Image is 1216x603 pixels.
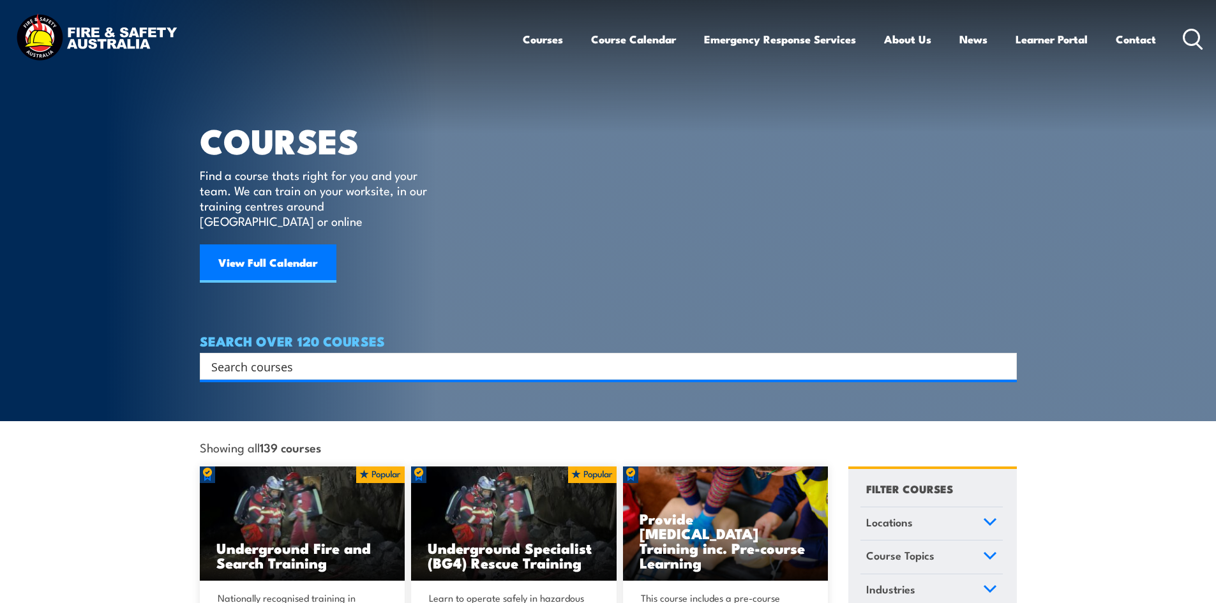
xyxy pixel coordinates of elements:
a: Emergency Response Services [704,22,856,56]
a: Provide [MEDICAL_DATA] Training inc. Pre-course Learning [623,466,829,581]
strong: 139 courses [260,438,321,456]
h1: COURSES [200,125,446,155]
span: Industries [866,581,915,598]
h3: Underground Fire and Search Training [216,540,389,570]
button: Search magnifier button [995,357,1012,375]
h3: Underground Specialist (BG4) Rescue Training [428,540,600,570]
input: Search input [211,357,989,376]
img: Underground mine rescue [411,466,617,581]
a: Learner Portal [1016,22,1088,56]
a: Underground Fire and Search Training [200,466,405,581]
a: Course Calendar [591,22,676,56]
img: Low Voltage Rescue and Provide CPR [623,466,829,581]
a: Locations [860,507,1003,540]
a: Underground Specialist (BG4) Rescue Training [411,466,617,581]
form: Search form [214,357,991,375]
h4: FILTER COURSES [866,480,953,497]
span: Locations [866,514,913,531]
a: News [959,22,987,56]
span: Course Topics [866,547,935,564]
a: Course Topics [860,540,1003,574]
p: Find a course thats right for you and your team. We can train on your worksite, in our training c... [200,167,433,228]
span: Showing all [200,440,321,454]
img: Underground mine rescue [200,466,405,581]
h3: Provide [MEDICAL_DATA] Training inc. Pre-course Learning [640,511,812,570]
a: Courses [523,22,563,56]
a: View Full Calendar [200,244,336,283]
h4: SEARCH OVER 120 COURSES [200,334,1017,348]
a: About Us [884,22,931,56]
a: Contact [1116,22,1156,56]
